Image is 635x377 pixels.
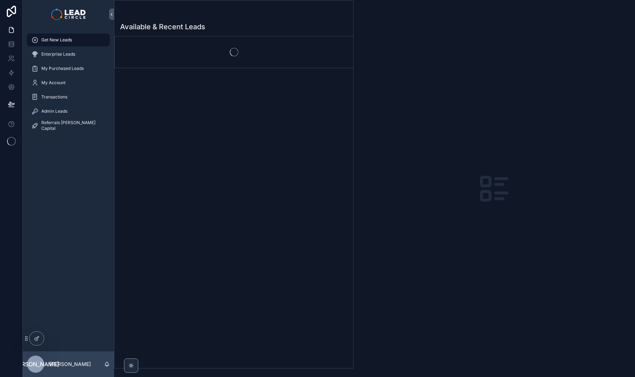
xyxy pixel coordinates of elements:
span: Get New Leads [41,37,72,43]
img: App logo [51,9,85,20]
span: My Account [41,80,66,86]
a: Enterprise Leads [27,48,110,61]
span: My Purchased Leads [41,66,84,71]
a: Transactions [27,91,110,103]
h1: Available & Recent Leads [120,22,205,32]
p: [PERSON_NAME] [50,361,91,368]
a: My Account [27,76,110,89]
span: Admin Leads [41,108,67,114]
a: Admin Leads [27,105,110,118]
a: Get New Leads [27,34,110,46]
a: My Purchased Leads [27,62,110,75]
span: Transactions [41,94,67,100]
span: Referrals [PERSON_NAME] Capital [41,120,103,131]
a: Referrals [PERSON_NAME] Capital [27,119,110,132]
div: scrollable content [23,29,114,141]
span: Enterprise Leads [41,51,75,57]
span: [PERSON_NAME] [12,360,59,368]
